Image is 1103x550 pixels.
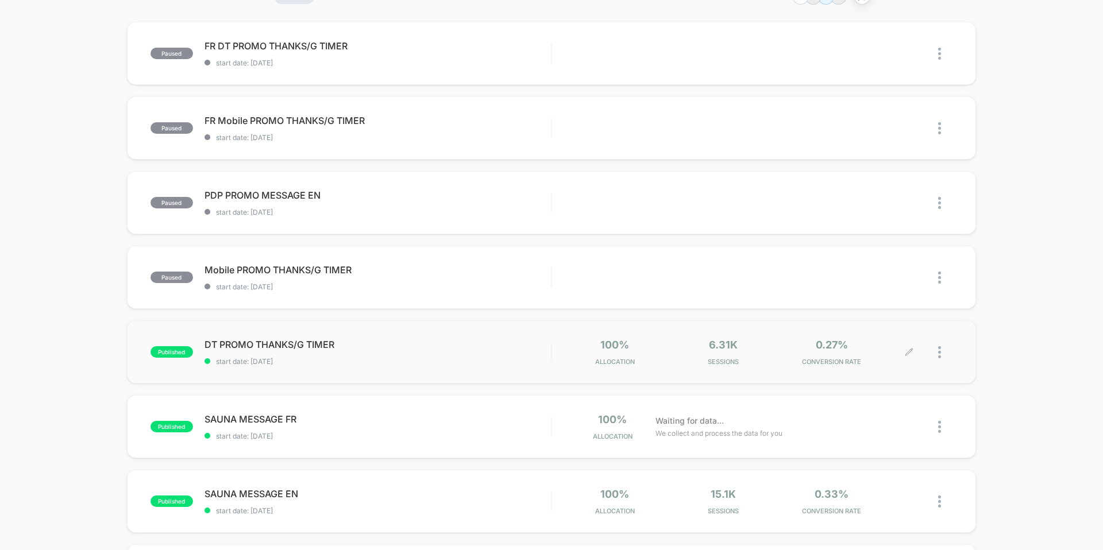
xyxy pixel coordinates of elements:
[205,40,551,52] span: FR DT PROMO THANKS/G TIMER
[711,488,736,500] span: 15.1k
[655,428,782,439] span: We collect and process the data for you
[205,339,551,350] span: DT PROMO THANKS/G TIMER
[938,346,941,358] img: close
[205,488,551,499] span: SAUNA MESSAGE EN
[938,495,941,508] img: close
[205,357,551,366] span: start date: [DATE]
[938,421,941,433] img: close
[938,197,941,209] img: close
[938,272,941,284] img: close
[780,358,883,366] span: CONVERSION RATE
[205,189,551,201] span: PDP PROMO MESSAGE EN
[600,339,629,351] span: 100%
[205,506,551,515] span: start date: [DATE]
[151,421,193,432] span: published
[938,48,941,60] img: close
[595,507,635,515] span: Allocation
[780,507,883,515] span: CONVERSION RATE
[709,339,738,351] span: 6.31k
[205,432,551,440] span: start date: [DATE]
[600,488,629,500] span: 100%
[205,413,551,425] span: SAUNA MESSAGE FR
[205,59,551,67] span: start date: [DATE]
[151,48,193,59] span: paused
[815,488,849,500] span: 0.33%
[151,346,193,358] span: published
[595,358,635,366] span: Allocation
[816,339,848,351] span: 0.27%
[672,507,775,515] span: Sessions
[205,133,551,142] span: start date: [DATE]
[151,197,193,208] span: paused
[598,413,627,425] span: 100%
[672,358,775,366] span: Sessions
[205,115,551,126] span: FR Mobile PROMO THANKS/G TIMER
[151,122,193,134] span: paused
[938,122,941,134] img: close
[205,282,551,291] span: start date: [DATE]
[593,432,633,440] span: Allocation
[151,495,193,507] span: published
[205,264,551,276] span: Mobile PROMO THANKS/G TIMER
[655,415,724,427] span: Waiting for data...
[151,272,193,283] span: paused
[205,208,551,216] span: start date: [DATE]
